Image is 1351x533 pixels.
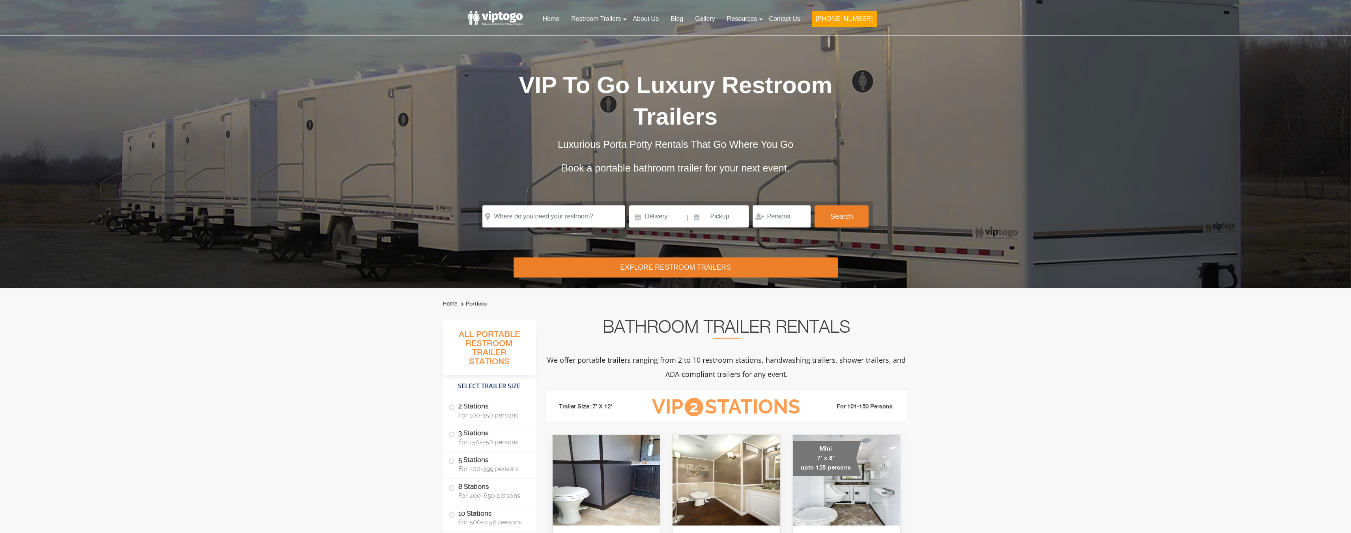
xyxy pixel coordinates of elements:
[536,10,565,28] a: Home
[627,10,665,28] a: About Us
[689,205,749,227] input: Pickup
[689,10,721,28] a: Gallery
[519,72,832,130] span: VIP To Go Luxury Restroom Trailers
[458,465,526,473] span: For 200-399 persons
[546,353,907,381] p: We offer portable trailers ranging from 2 to 10 restroom stations, handwashing trailers, shower t...
[813,402,901,412] li: For 101-150 Persons
[721,10,763,28] a: Resources
[553,435,660,526] img: Side view of two station restroom trailer with separate doors for males and females
[458,412,526,419] span: For 100-150 persons
[763,10,806,28] a: Contact Us
[552,395,640,419] li: Trailer Size: 7' X 12'
[514,257,838,278] div: Explore Restroom Trailers
[546,320,907,339] h2: Bathroom Trailer Rentals
[448,452,530,476] label: 5 Stations
[793,441,861,476] div: Mini 7' x 8' upto 125 persons
[565,10,627,28] a: Restroom Trailers
[459,299,487,309] li: Portfolio
[812,11,876,27] button: [PHONE_NUMBER]
[793,435,901,526] img: A mini restroom trailer with two separate stations and separate doors for males and females
[458,492,526,499] span: For 400-650 persons
[815,205,869,227] button: Search
[629,205,686,227] input: Delivery
[753,205,811,227] input: Persons
[685,398,703,416] span: 2
[448,505,530,530] label: 10 Stations
[448,425,530,449] label: 3 Stations
[673,435,780,526] img: Side view of two station restroom trailer with separate doors for males and females
[561,162,789,173] span: Book a portable bathroom trailer for your next event.
[482,205,625,227] input: Where do you need your restroom?
[448,479,530,503] label: 8 Stations
[640,396,813,418] h3: VIP Stations
[558,139,793,150] span: Luxurious Porta Potty Rentals That Go Where You Go
[806,10,882,32] a: [PHONE_NUMBER]
[443,300,458,307] a: Home
[458,438,526,446] span: For 150-250 persons
[458,518,526,526] span: For 500-1150 persons
[443,379,536,394] h4: Select Trailer Size
[686,205,688,231] span: |
[665,10,689,28] a: Blog
[448,398,530,423] label: 2 Stations
[443,328,536,375] h3: All Portable Restroom Trailer Stations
